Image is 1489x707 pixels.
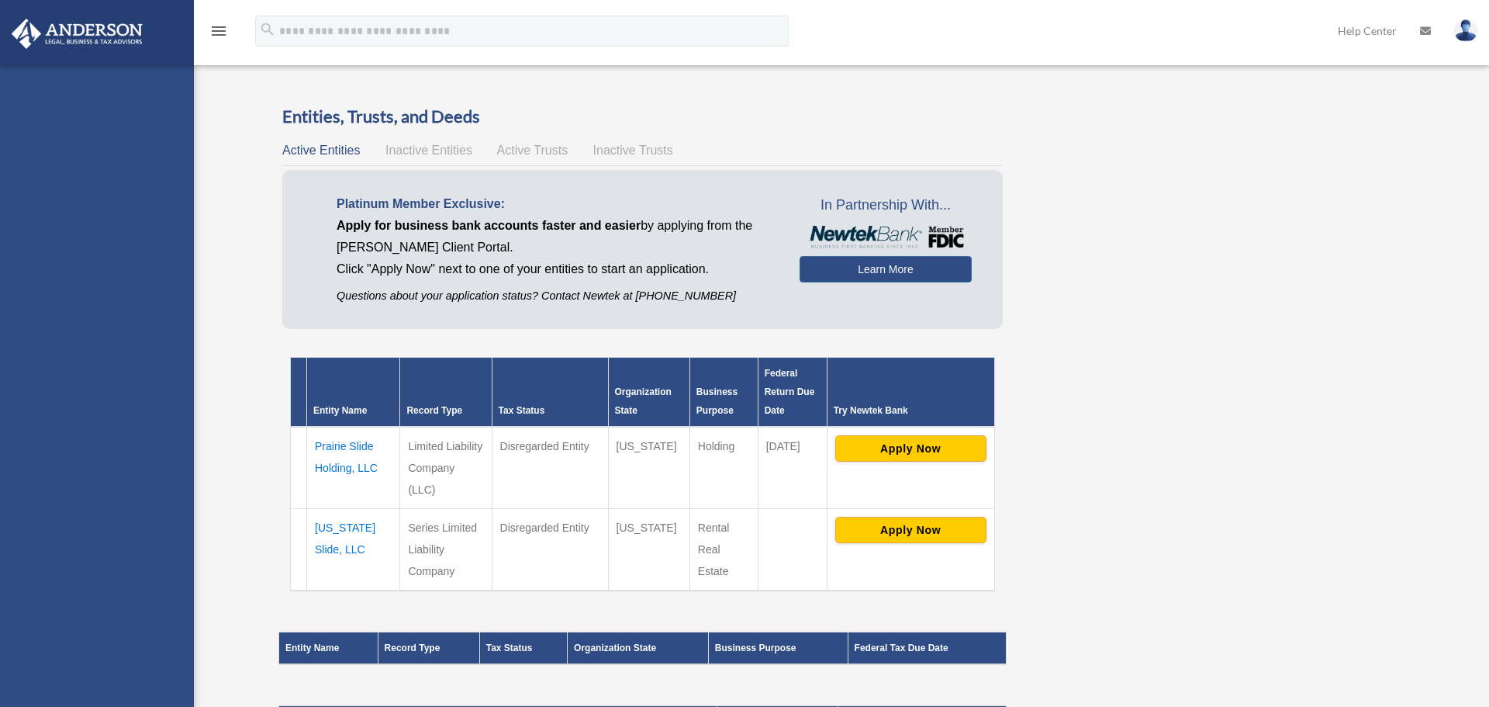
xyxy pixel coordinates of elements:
th: Record Type [400,358,492,428]
span: Active Entities [282,144,360,157]
span: Inactive Trusts [593,144,673,157]
img: Anderson Advisors Platinum Portal [7,19,147,49]
td: Limited Liability Company (LLC) [400,427,492,509]
td: Series Limited Liability Company [400,509,492,591]
p: Platinum Member Exclusive: [337,193,776,215]
div: Try Newtek Bank [834,401,988,420]
img: User Pic [1454,19,1477,42]
span: In Partnership With... [800,193,971,218]
i: search [259,21,276,38]
a: menu [209,27,228,40]
th: Tax Status [492,358,608,428]
td: Prairie Slide Holding, LLC [307,427,400,509]
th: Organization State [608,358,689,428]
td: Rental Real Estate [689,509,758,591]
button: Apply Now [835,517,986,543]
span: Apply for business bank accounts faster and easier [337,219,641,232]
span: Active Trusts [497,144,568,157]
th: Federal Return Due Date [758,358,827,428]
p: Questions about your application status? Contact Newtek at [PHONE_NUMBER] [337,286,776,306]
span: Inactive Entities [385,144,472,157]
th: Tax Status [479,632,567,665]
td: [US_STATE] Slide, LLC [307,509,400,591]
th: Federal Tax Due Date [848,632,1006,665]
h3: Entities, Trusts, and Deeds [282,105,1003,129]
i: menu [209,22,228,40]
th: Organization State [568,632,709,665]
p: by applying from the [PERSON_NAME] Client Portal. [337,215,776,258]
th: Entity Name [307,358,400,428]
td: Disregarded Entity [492,427,608,509]
a: Learn More [800,256,971,282]
p: Click "Apply Now" next to one of your entities to start an application. [337,258,776,280]
td: [DATE] [758,427,827,509]
button: Apply Now [835,435,986,462]
th: Entity Name [279,632,378,665]
th: Record Type [378,632,479,665]
td: Holding [689,427,758,509]
img: NewtekBankLogoSM.png [807,226,963,249]
td: [US_STATE] [608,509,689,591]
td: [US_STATE] [608,427,689,509]
td: Disregarded Entity [492,509,608,591]
th: Business Purpose [689,358,758,428]
th: Business Purpose [708,632,848,665]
